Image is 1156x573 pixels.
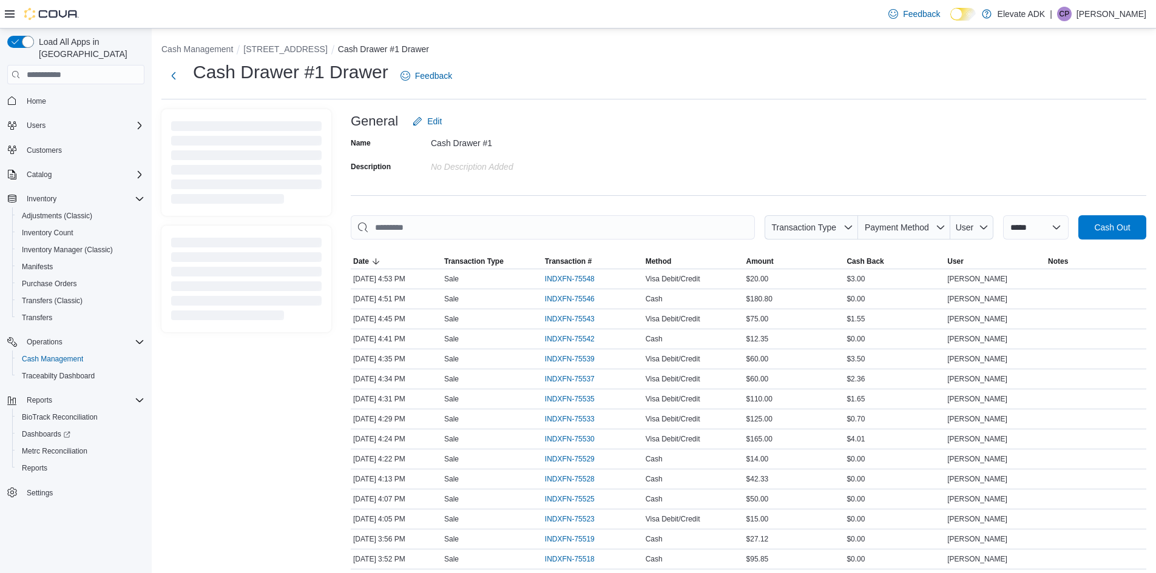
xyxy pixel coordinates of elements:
[17,310,57,325] a: Transfers
[646,474,663,484] span: Cash
[746,434,772,444] span: $165.00
[1078,215,1146,240] button: Cash Out
[746,314,769,324] span: $75.00
[1057,7,1072,21] div: Chase Pippin
[746,454,769,464] span: $14.00
[545,256,592,266] span: Transaction #
[17,369,100,383] a: Traceabilty Dashboard
[12,292,149,309] button: Transfers (Classic)
[947,514,1007,524] span: [PERSON_NAME]
[22,279,77,289] span: Purchase Orders
[351,412,442,426] div: [DATE] 4:29 PM
[351,114,398,129] h3: General
[171,124,322,206] span: Loading
[444,354,459,364] p: Sale
[545,552,607,566] button: INDXFN-75518
[2,92,149,109] button: Home
[17,293,144,308] span: Transfers (Classic)
[545,292,607,306] button: INDXFN-75546
[27,337,63,347] span: Operations
[746,554,769,564] span: $95.85
[2,333,149,350] button: Operations
[646,434,700,444] span: Visa Debit/Credit
[442,254,543,269] button: Transaction Type
[22,167,144,182] span: Catalog
[17,427,75,441] a: Dashboards
[22,393,144,407] span: Reports
[947,354,1007,364] span: [PERSON_NAME]
[746,414,772,424] span: $125.00
[771,223,836,232] span: Transaction Type
[338,44,429,54] button: Cash Drawer #1 Drawer
[844,352,945,366] div: $3.50
[17,310,144,325] span: Transfers
[161,64,186,88] button: Next
[746,474,769,484] span: $42.33
[17,276,82,291] a: Purchase Orders
[351,332,442,346] div: [DATE] 4:41 PM
[1046,254,1146,269] button: Notes
[22,228,73,238] span: Inventory Count
[746,514,769,524] span: $15.00
[351,512,442,526] div: [DATE] 4:05 PM
[22,335,67,349] button: Operations
[12,409,149,426] button: BioTrack Reconciliation
[24,8,79,20] img: Cova
[646,414,700,424] span: Visa Debit/Credit
[12,258,149,275] button: Manifests
[545,454,595,464] span: INDXFN-75529
[27,96,46,106] span: Home
[545,512,607,526] button: INDXFN-75523
[171,240,322,323] span: Loading
[351,292,442,306] div: [DATE] 4:51 PM
[22,93,144,108] span: Home
[844,492,945,506] div: $0.00
[545,492,607,506] button: INDXFN-75525
[646,394,700,404] span: Visa Debit/Credit
[947,394,1007,404] span: [PERSON_NAME]
[22,429,70,439] span: Dashboards
[12,367,149,384] button: Traceabilty Dashboard
[351,552,442,566] div: [DATE] 3:52 PM
[444,454,459,464] p: Sale
[844,452,945,466] div: $0.00
[545,432,607,446] button: INDXFN-75530
[947,434,1007,444] span: [PERSON_NAME]
[545,294,595,304] span: INDXFN-75546
[444,434,459,444] p: Sale
[844,292,945,306] div: $0.00
[950,215,993,240] button: User
[27,395,52,405] span: Reports
[22,94,51,109] a: Home
[847,256,884,266] span: Cash Back
[956,223,974,232] span: User
[444,314,459,324] p: Sale
[2,117,149,134] button: Users
[545,314,595,324] span: INDXFN-75543
[545,372,607,386] button: INDXFN-75537
[34,36,144,60] span: Load All Apps in [GEOGRAPHIC_DATA]
[22,371,95,381] span: Traceabilty Dashboard
[545,274,595,284] span: INDXFN-75548
[545,554,595,564] span: INDXFN-75518
[545,414,595,424] span: INDXFN-75533
[646,494,663,504] span: Cash
[351,532,442,546] div: [DATE] 3:56 PM
[27,194,56,204] span: Inventory
[947,494,1007,504] span: [PERSON_NAME]
[646,534,663,544] span: Cash
[2,392,149,409] button: Reports
[27,121,46,130] span: Users
[947,334,1007,344] span: [PERSON_NAME]
[444,256,504,266] span: Transaction Type
[351,272,442,286] div: [DATE] 4:53 PM
[746,256,774,266] span: Amount
[884,2,945,26] a: Feedback
[947,374,1007,384] span: [PERSON_NAME]
[22,446,87,456] span: Metrc Reconciliation
[22,262,53,272] span: Manifests
[765,215,858,240] button: Transaction Type
[22,167,56,182] button: Catalog
[2,484,149,501] button: Settings
[7,87,144,533] nav: Complex example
